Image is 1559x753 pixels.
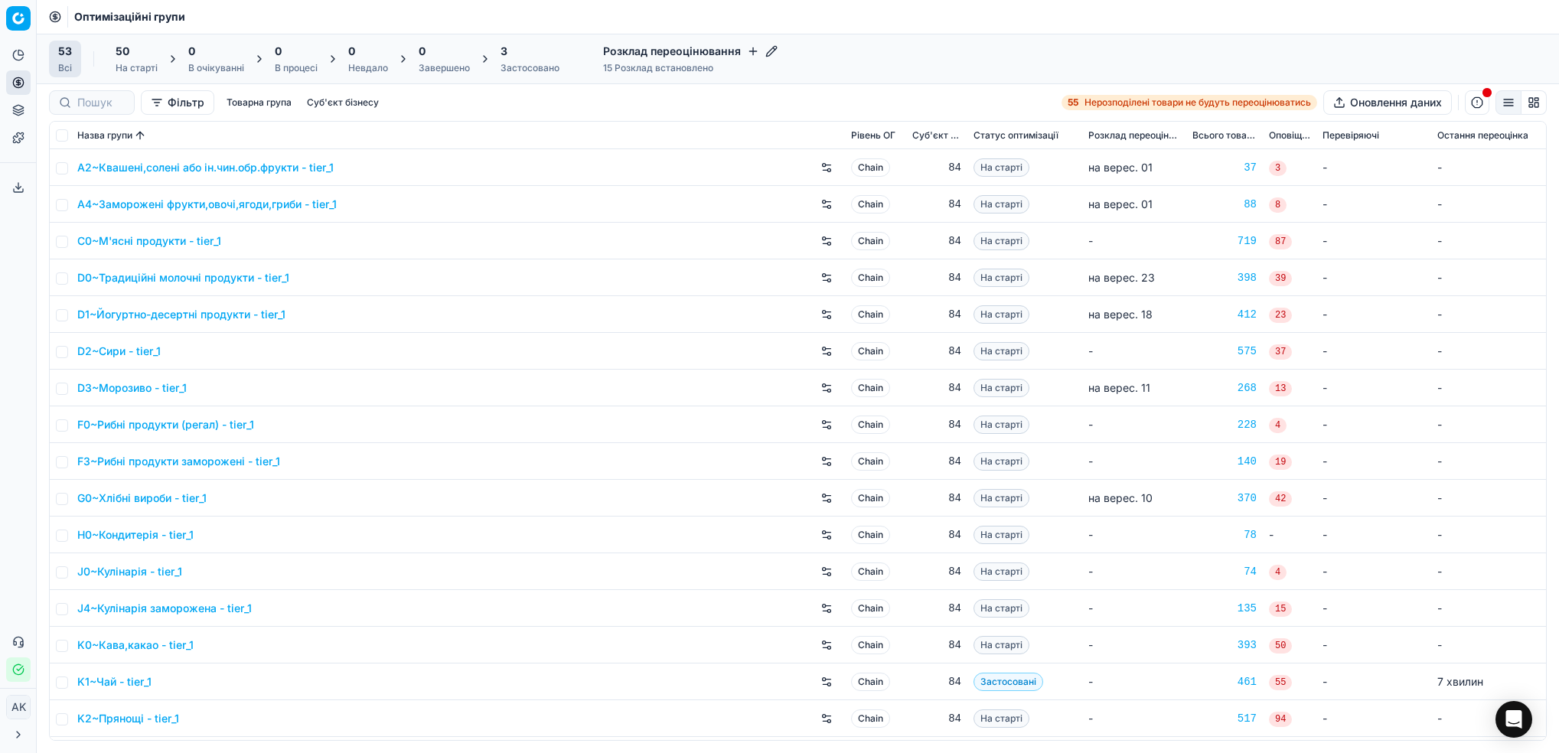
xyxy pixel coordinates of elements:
[851,129,895,142] span: Рівень OГ
[1269,129,1310,142] span: Оповіщення
[851,489,890,507] span: Chain
[974,599,1029,618] span: На старті
[1192,380,1257,396] a: 268
[1192,160,1257,175] a: 37
[1082,590,1186,627] td: -
[1316,663,1431,700] td: -
[912,637,961,653] div: 84
[1316,406,1431,443] td: -
[1082,333,1186,370] td: -
[1192,454,1257,469] a: 140
[912,307,961,322] div: 84
[348,62,388,74] div: Невдало
[1088,491,1153,504] span: на верес. 10
[1269,675,1292,690] span: 55
[1269,565,1287,580] span: 4
[1192,129,1257,142] span: Всього товарів
[419,44,426,59] span: 0
[912,491,961,506] div: 84
[188,44,195,59] span: 0
[1316,149,1431,186] td: -
[974,709,1029,728] span: На старті
[1316,553,1431,590] td: -
[974,129,1058,142] span: Статус оптимізації
[1431,186,1546,223] td: -
[1082,406,1186,443] td: -
[851,562,890,581] span: Chain
[1269,381,1292,396] span: 13
[77,637,194,653] a: K0~Кава,какао - tier_1
[1068,96,1078,109] strong: 55
[1088,161,1153,174] span: на верес. 01
[1431,296,1546,333] td: -
[77,344,161,359] a: D2~Сири - tier_1
[77,129,132,142] span: Назва групи
[851,526,890,544] span: Chain
[77,417,254,432] a: F0~Рибні продукти (регал) - tier_1
[301,93,385,112] button: Суб'єкт бізнесу
[77,491,207,506] a: G0~Хлібні вироби - tier_1
[1316,700,1431,737] td: -
[77,307,285,322] a: D1~Йогуртно-десертні продукти - tier_1
[1269,418,1287,433] span: 4
[1431,553,1546,590] td: -
[912,674,961,689] div: 84
[1316,480,1431,517] td: -
[1431,333,1546,370] td: -
[1269,161,1287,176] span: 3
[974,489,1029,507] span: На старті
[501,62,559,74] div: Застосовано
[1323,129,1379,142] span: Перевіряючі
[77,160,334,175] a: A2~Квашені,солені або ін.чин.обр.фрукти - tier_1
[1316,223,1431,259] td: -
[603,62,778,74] div: 15 Розклад встановлено
[58,62,72,74] div: Всі
[1082,663,1186,700] td: -
[974,269,1029,287] span: На старті
[1192,674,1257,689] a: 461
[188,62,244,74] div: В очікуванні
[851,269,890,287] span: Chain
[1269,638,1292,654] span: 50
[1088,381,1150,394] span: на верес. 11
[1269,308,1292,323] span: 23
[1269,601,1292,617] span: 15
[851,379,890,397] span: Chain
[1192,344,1257,359] a: 575
[974,232,1029,250] span: На старті
[851,673,890,691] span: Chain
[1192,270,1257,285] a: 398
[1082,553,1186,590] td: -
[851,342,890,360] span: Chain
[419,62,470,74] div: Завершено
[912,601,961,616] div: 84
[974,526,1029,544] span: На старті
[1192,564,1257,579] div: 74
[220,93,298,112] button: Товарна група
[77,454,280,469] a: F3~Рибні продукти заморожені - tier_1
[74,9,185,24] span: Оптимізаційні групи
[974,305,1029,324] span: На старті
[1431,443,1546,480] td: -
[1192,197,1257,212] div: 88
[77,233,221,249] a: C0~М'ясні продукти - tier_1
[1269,271,1292,286] span: 39
[912,417,961,432] div: 84
[1316,259,1431,296] td: -
[1192,417,1257,432] div: 228
[116,62,158,74] div: На старті
[912,233,961,249] div: 84
[1316,627,1431,663] td: -
[851,158,890,177] span: Chain
[1316,296,1431,333] td: -
[141,90,214,115] button: Фільтр
[1192,233,1257,249] a: 719
[974,158,1029,177] span: На старті
[1263,517,1316,553] td: -
[77,95,125,110] input: Пошук
[974,195,1029,214] span: На старті
[1316,186,1431,223] td: -
[912,197,961,212] div: 84
[1269,234,1292,249] span: 87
